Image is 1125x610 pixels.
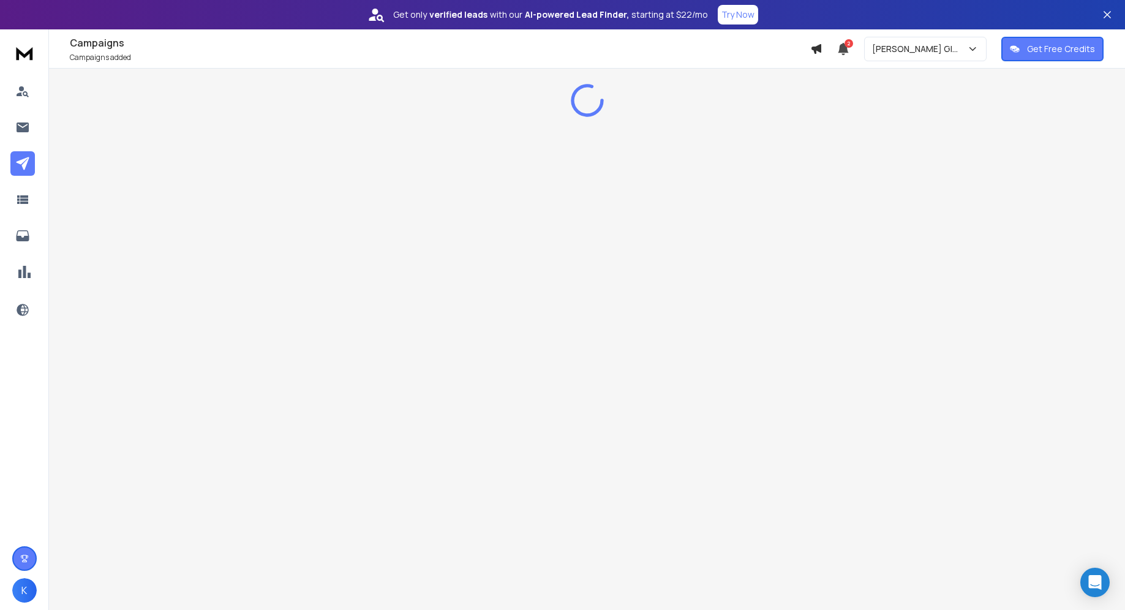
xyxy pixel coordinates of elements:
[525,9,629,21] strong: AI-powered Lead Finder,
[12,578,37,603] button: K
[70,53,810,62] p: Campaigns added
[393,9,708,21] p: Get only with our starting at $22/mo
[845,39,853,48] span: 2
[429,9,487,21] strong: verified leads
[1027,43,1095,55] p: Get Free Credits
[721,9,754,21] p: Try Now
[718,5,758,24] button: Try Now
[1001,37,1104,61] button: Get Free Credits
[70,36,810,50] h1: Campaigns
[12,42,37,64] img: logo
[872,43,967,55] p: [PERSON_NAME] Global
[1080,568,1110,597] div: Open Intercom Messenger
